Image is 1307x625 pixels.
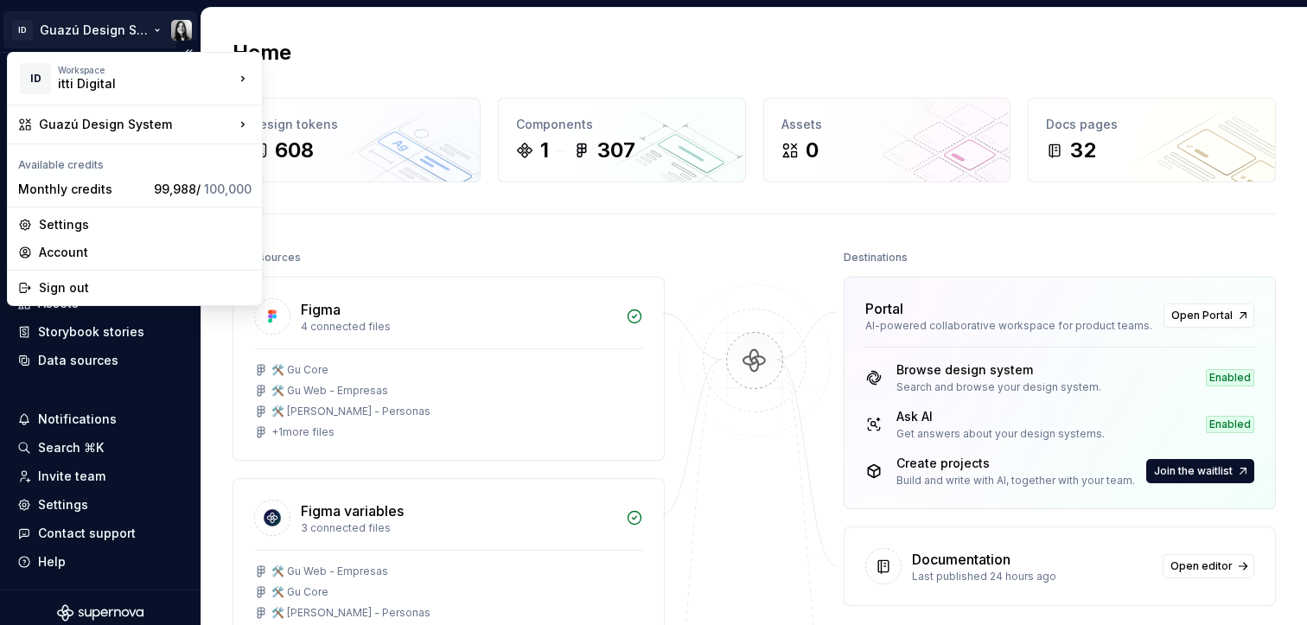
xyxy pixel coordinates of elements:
[58,75,205,92] div: itti Digital
[154,182,252,196] span: 99,988 /
[204,182,252,196] span: 100,000
[58,65,234,75] div: Workspace
[11,148,258,175] div: Available credits
[18,181,147,198] div: Monthly credits
[20,63,51,94] div: ID
[39,279,252,297] div: Sign out
[39,216,252,233] div: Settings
[39,116,234,133] div: Guazú Design System
[39,244,252,261] div: Account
